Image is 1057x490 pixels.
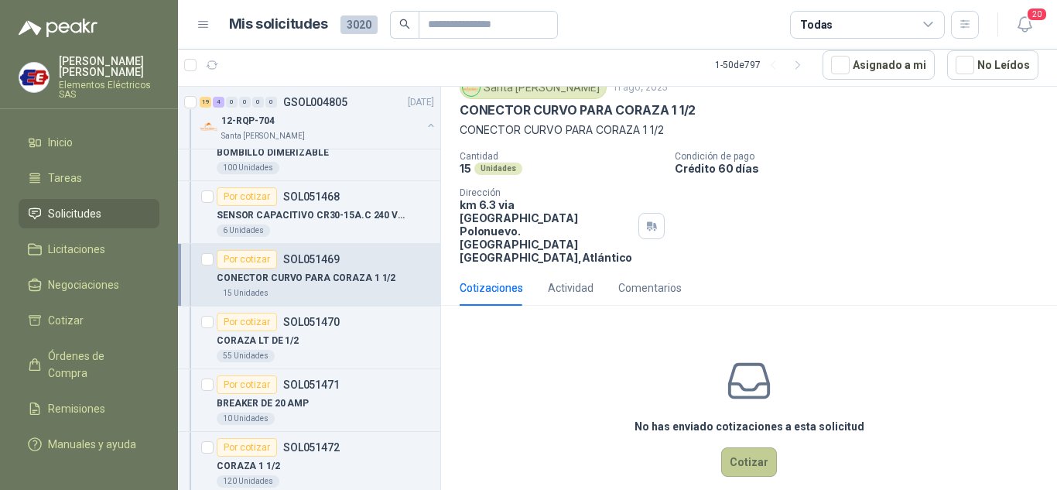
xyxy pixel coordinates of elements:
[217,459,280,474] p: CORAZA 1 1/2
[460,76,607,99] div: Santa [PERSON_NAME]
[48,134,73,151] span: Inicio
[217,208,409,223] p: SENSOR CAPACITIVO CR30-15A.C 240 VAC AUT
[715,53,810,77] div: 1 - 50 de 797
[460,102,696,118] p: CONECTOR CURVO PARA CORAZA 1 1/2
[178,118,440,181] a: Por adjudicarSOL051467BOMBILLO DIMERIZABLE100 Unidades
[19,163,159,193] a: Tareas
[265,97,277,108] div: 0
[213,97,224,108] div: 4
[721,447,777,477] button: Cotizar
[178,181,440,244] a: Por cotizarSOL051468SENSOR CAPACITIVO CR30-15A.C 240 VAC AUT6 Unidades
[217,375,277,394] div: Por cotizar
[340,15,378,34] span: 3020
[48,312,84,329] span: Cotizar
[19,63,49,92] img: Company Logo
[283,254,340,265] p: SOL051469
[283,442,340,453] p: SOL051472
[217,146,329,160] p: BOMBILLO DIMERIZABLE
[19,306,159,335] a: Cotizar
[48,348,145,382] span: Órdenes de Compra
[221,114,275,128] p: 12-RQP-704
[239,97,251,108] div: 0
[460,151,662,162] p: Cantidad
[48,241,105,258] span: Licitaciones
[947,50,1038,80] button: No Leídos
[48,436,136,453] span: Manuales y ayuda
[19,394,159,423] a: Remisiones
[460,187,632,198] p: Dirección
[217,271,395,286] p: CONECTOR CURVO PARA CORAZA 1 1/2
[217,250,277,269] div: Por cotizar
[618,279,682,296] div: Comentarios
[217,350,275,362] div: 55 Unidades
[217,287,275,300] div: 15 Unidades
[178,244,440,307] a: Por cotizarSOL051469CONECTOR CURVO PARA CORAZA 1 1/215 Unidades
[217,396,309,411] p: BREAKER DE 20 AMP
[408,95,434,110] p: [DATE]
[19,128,159,157] a: Inicio
[229,13,328,36] h1: Mis solicitudes
[19,19,97,37] img: Logo peakr
[59,56,159,77] p: [PERSON_NAME] [PERSON_NAME]
[19,341,159,388] a: Órdenes de Compra
[460,162,471,175] p: 15
[19,199,159,228] a: Solicitudes
[226,97,238,108] div: 0
[548,279,593,296] div: Actividad
[823,50,935,80] button: Asignado a mi
[1011,11,1038,39] button: 20
[463,79,480,96] img: Company Logo
[48,170,82,187] span: Tareas
[635,418,864,435] h3: No has enviado cotizaciones a esta solicitud
[217,162,279,174] div: 100 Unidades
[613,81,668,95] p: 11 ago, 2025
[200,93,437,142] a: 19 4 0 0 0 0 GSOL004805[DATE] Company Logo12-RQP-704Santa [PERSON_NAME]
[48,205,101,222] span: Solicitudes
[200,118,218,136] img: Company Logo
[221,130,305,142] p: Santa [PERSON_NAME]
[59,81,159,99] p: Elementos Eléctricos SAS
[283,191,340,202] p: SOL051468
[217,313,277,331] div: Por cotizar
[217,334,299,348] p: CORAZA LT DE 1/2
[48,400,105,417] span: Remisiones
[399,19,410,29] span: search
[675,162,1051,175] p: Crédito 60 días
[217,438,277,457] div: Por cotizar
[283,379,340,390] p: SOL051471
[19,270,159,300] a: Negociaciones
[474,163,522,175] div: Unidades
[217,187,277,206] div: Por cotizar
[217,224,270,237] div: 6 Unidades
[800,16,833,33] div: Todas
[1026,7,1048,22] span: 20
[217,475,279,488] div: 120 Unidades
[48,276,119,293] span: Negociaciones
[675,151,1051,162] p: Condición de pago
[460,279,523,296] div: Cotizaciones
[283,97,347,108] p: GSOL004805
[460,122,1038,139] p: CONECTOR CURVO PARA CORAZA 1 1/2
[200,97,211,108] div: 19
[460,198,632,264] p: km 6.3 via [GEOGRAPHIC_DATA] Polonuevo. [GEOGRAPHIC_DATA] [GEOGRAPHIC_DATA] , Atlántico
[19,235,159,264] a: Licitaciones
[178,369,440,432] a: Por cotizarSOL051471BREAKER DE 20 AMP10 Unidades
[178,307,440,369] a: Por cotizarSOL051470CORAZA LT DE 1/255 Unidades
[252,97,264,108] div: 0
[217,413,275,425] div: 10 Unidades
[19,430,159,459] a: Manuales y ayuda
[283,317,340,327] p: SOL051470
